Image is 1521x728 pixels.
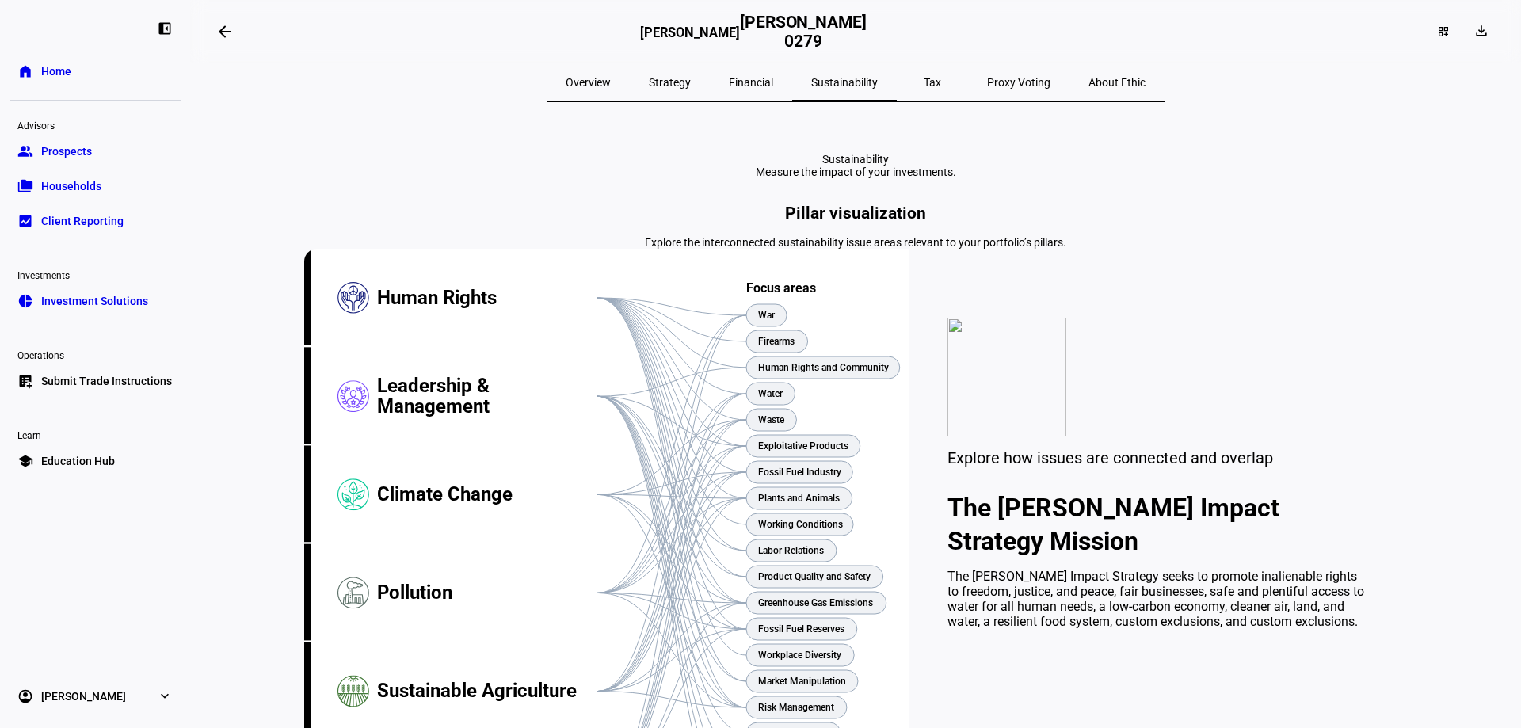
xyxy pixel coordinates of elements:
[566,77,611,88] span: Overview
[746,280,816,295] text: Focus areas
[10,423,181,445] div: Learn
[947,448,1369,467] div: Explore how issues are connected and overlap
[10,113,181,135] div: Advisors
[758,623,844,635] text: Fossil Fuel Reserves
[41,688,126,704] span: [PERSON_NAME]
[758,676,846,687] text: Market Manipulation
[758,336,795,347] text: Firearms
[17,293,33,309] eth-mat-symbol: pie_chart
[304,153,1407,178] eth-report-page-title: Sustainability
[758,545,824,556] text: Labor Relations
[41,63,71,79] span: Home
[10,343,181,365] div: Operations
[756,153,956,166] div: Sustainability
[17,453,33,469] eth-mat-symbol: school
[649,77,691,88] span: Strategy
[729,77,773,88] span: Financial
[41,143,92,159] span: Prospects
[377,348,597,446] div: Leadership & Management
[215,22,234,41] mat-icon: arrow_backwards
[10,170,181,202] a: folder_copyHouseholds
[157,688,173,704] eth-mat-symbol: expand_more
[41,373,172,389] span: Submit Trade Instructions
[10,263,181,285] div: Investments
[377,544,597,642] div: Pollution
[304,204,1407,223] h2: Pillar visualization
[947,491,1369,558] h2: The [PERSON_NAME] Impact Strategy Mission
[17,213,33,229] eth-mat-symbol: bid_landscape
[41,178,101,194] span: Households
[987,77,1050,88] span: Proxy Voting
[947,318,1066,436] img: values.svg
[947,569,1369,629] div: The [PERSON_NAME] Impact Strategy seeks to promote inalienable rights to freedom, justice, and pe...
[10,135,181,167] a: groupProspects
[758,467,841,478] text: Fossil Fuel Industry
[1437,25,1450,38] mat-icon: dashboard_customize
[377,446,597,544] div: Climate Change
[1473,23,1489,39] mat-icon: download
[17,178,33,194] eth-mat-symbol: folder_copy
[17,688,33,704] eth-mat-symbol: account_circle
[758,650,841,661] text: Workplace Diversity
[10,55,181,87] a: homeHome
[640,25,740,49] h3: [PERSON_NAME]
[17,63,33,79] eth-mat-symbol: home
[10,285,181,317] a: pie_chartInvestment Solutions
[758,388,783,399] text: Water
[41,293,148,309] span: Investment Solutions
[304,236,1407,249] div: Explore the interconnected sustainability issue areas relevant to your portfolio’s pillars.
[758,519,843,530] text: Working Conditions
[758,310,776,321] text: War
[10,205,181,237] a: bid_landscapeClient Reporting
[41,453,115,469] span: Education Hub
[756,166,956,178] div: Measure the impact of your investments.
[17,373,33,389] eth-mat-symbol: list_alt_add
[17,143,33,159] eth-mat-symbol: group
[758,493,840,504] text: Plants and Animals
[1088,77,1146,88] span: About Ethic
[758,571,871,582] text: Product Quality and Safety
[758,597,873,608] text: Greenhouse Gas Emissions
[811,77,878,88] span: Sustainability
[758,362,889,373] text: Human Rights and Community
[740,13,867,51] h2: [PERSON_NAME] 0279
[157,21,173,36] eth-mat-symbol: left_panel_close
[758,414,785,425] text: Waste
[758,440,848,452] text: Exploitative Products
[41,213,124,229] span: Client Reporting
[377,249,597,347] div: Human Rights
[924,77,941,88] span: Tax
[758,702,834,713] text: Risk Management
